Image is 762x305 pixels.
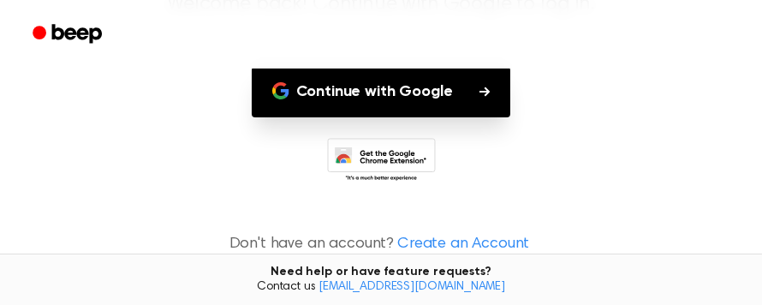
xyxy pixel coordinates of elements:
[21,233,741,256] p: Don't have an account?
[21,18,117,51] a: Beep
[318,281,505,293] a: [EMAIL_ADDRESS][DOMAIN_NAME]
[252,67,511,117] button: Continue with Google
[10,280,752,296] span: Contact us
[397,233,529,256] a: Create an Account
